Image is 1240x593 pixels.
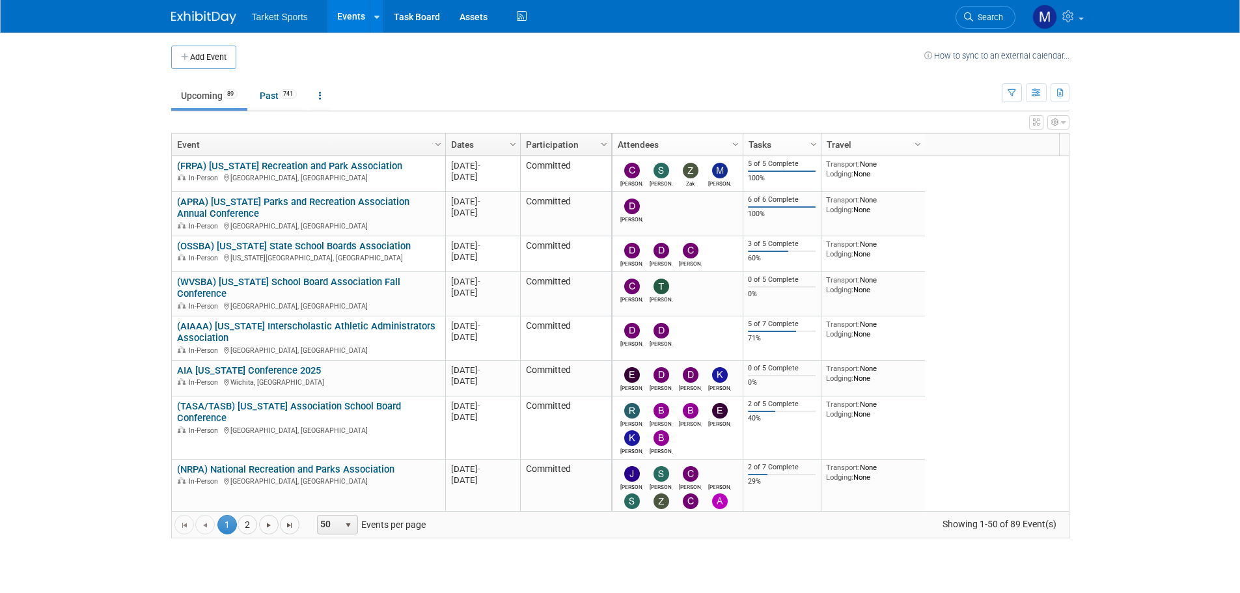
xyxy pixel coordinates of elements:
div: Steve Naum [650,482,672,490]
a: AIA [US_STATE] Conference 2025 [177,365,321,376]
div: [US_STATE][GEOGRAPHIC_DATA], [GEOGRAPHIC_DATA] [177,252,439,263]
a: Column Settings [911,133,925,153]
img: Dennis Regan [654,367,669,383]
img: David Dwyer [624,199,640,214]
span: Lodging: [826,285,853,294]
div: None None [826,400,920,419]
img: Trent Gabbert [654,279,669,294]
a: Event [177,133,437,156]
span: Lodging: [826,205,853,214]
img: In-Person Event [178,254,186,260]
span: Column Settings [433,139,443,150]
div: Bernie Mulvaney [650,419,672,427]
td: Committed [520,236,611,272]
a: (WVSBA) [US_STATE] School Board Association Fall Conference [177,276,400,300]
span: - [478,197,480,206]
span: Lodging: [826,374,853,383]
div: 0 of 5 Complete [748,364,816,373]
img: Steve Naum [654,466,669,482]
span: In-Person [189,378,222,387]
div: 0 of 5 Complete [748,275,816,284]
span: Transport: [826,195,860,204]
a: (AIAAA) [US_STATE] Interscholastic Athletic Administrators Association [177,320,435,344]
div: Kelsey Hunter [708,383,731,391]
span: Events per page [300,515,439,534]
div: [DATE] [451,463,514,475]
button: Add Event [171,46,236,69]
span: 50 [318,516,340,534]
div: [DATE] [451,207,514,218]
a: How to sync to an external calendar... [924,51,1069,61]
div: 0% [748,290,816,299]
img: In-Person Event [178,426,186,433]
img: Donny Jones [624,323,640,338]
div: David Dwyer [650,338,672,347]
div: [DATE] [451,196,514,207]
div: [DATE] [451,171,514,182]
span: - [478,241,480,251]
span: Lodging: [826,409,853,419]
div: David Ross [620,258,643,267]
div: [GEOGRAPHIC_DATA], [GEOGRAPHIC_DATA] [177,300,439,311]
td: Committed [520,192,611,236]
span: Lodging: [826,249,853,258]
img: Bernie Mulvaney [654,403,669,419]
img: In-Person Event [178,378,186,385]
div: None None [826,275,920,294]
a: Go to the next page [259,515,279,534]
a: Tasks [749,133,812,156]
img: Mathieu Martel [1032,5,1057,29]
img: David Dwyer [654,323,669,338]
img: Brandon Parrott [654,430,669,446]
div: Kevin Fontaine [620,446,643,454]
span: In-Person [189,346,222,355]
div: [DATE] [451,331,514,342]
div: Mathieu Martel [708,178,731,187]
span: Transport: [826,240,860,249]
div: Emma Bohn [620,383,643,391]
div: 0% [748,378,816,387]
span: - [478,161,480,171]
a: Column Settings [728,133,743,153]
td: Committed [520,156,611,192]
div: None None [826,320,920,338]
a: Go to the previous page [195,515,215,534]
div: 60% [748,254,816,263]
img: Dennis Regan [654,243,669,258]
span: Go to the previous page [200,520,210,531]
span: Column Settings [730,139,741,150]
a: (NRPA) National Recreation and Parks Association [177,463,394,475]
span: In-Person [189,477,222,486]
div: Scott George [620,509,643,517]
td: Committed [520,396,611,460]
span: - [478,365,480,375]
span: Transport: [826,364,860,373]
td: Committed [520,316,611,361]
span: Search [973,12,1003,22]
div: [DATE] [451,411,514,422]
div: Eric Lutz [708,419,731,427]
a: Column Settings [597,133,611,153]
a: Past741 [250,83,307,108]
div: [GEOGRAPHIC_DATA], [GEOGRAPHIC_DATA] [177,172,439,183]
div: [DATE] [451,320,514,331]
div: 71% [748,334,816,343]
div: Serge Silva [650,178,672,187]
div: Jed Easterbrook [620,482,643,490]
div: [DATE] [451,475,514,486]
img: Kelsey Hunter [712,367,728,383]
span: Transport: [826,320,860,329]
div: None None [826,195,920,214]
div: [GEOGRAPHIC_DATA], [GEOGRAPHIC_DATA] [177,344,439,355]
span: Go to the last page [284,520,295,531]
div: [DATE] [451,240,514,251]
a: 2 [238,515,257,534]
img: Bryan Cox [683,403,698,419]
td: Committed [520,361,611,396]
div: Zak Sigler [679,178,702,187]
div: [DATE] [451,400,514,411]
span: select [343,520,353,531]
div: [GEOGRAPHIC_DATA], [GEOGRAPHIC_DATA] [177,424,439,435]
img: Kevin Fontaine [624,430,640,446]
span: Tarkett Sports [252,12,308,22]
